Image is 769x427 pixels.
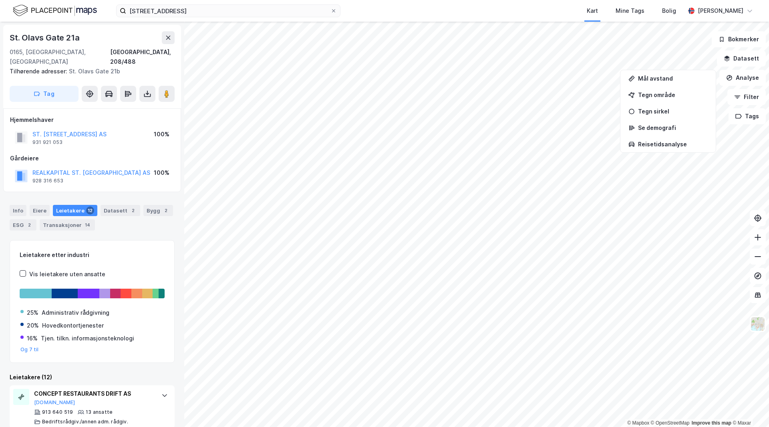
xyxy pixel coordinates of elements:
a: Mapbox [627,420,649,426]
div: Bygg [143,205,173,216]
div: Bedriftsrådgiv./annen adm. rådgiv. [42,419,128,425]
div: Datasett [101,205,140,216]
div: St. Olavs Gate 21a [10,31,81,44]
div: [GEOGRAPHIC_DATA], 208/488 [110,47,175,67]
div: Bolig [662,6,676,16]
div: Vis leietakere uten ansatte [29,269,105,279]
div: 16% [27,334,38,343]
div: 2 [129,206,137,215]
div: 20% [27,321,39,330]
div: Leietakere [53,205,97,216]
img: logo.f888ab2527a4732fd821a326f86c7f29.svg [13,4,97,18]
button: Analyse [719,70,766,86]
div: Eiere [30,205,50,216]
div: Kart [587,6,598,16]
div: Tjen. tilkn. informasjonsteknologi [41,334,134,343]
div: 2 [25,221,33,229]
div: 25% [27,308,38,318]
div: CONCEPT RESTAURANTS DRIFT AS [34,389,153,399]
div: Mine Tags [616,6,644,16]
div: 100% [154,168,169,178]
div: Administrativ rådgivning [42,308,109,318]
div: Hovedkontortjenester [42,321,104,330]
button: Bokmerker [712,31,766,47]
div: ESG [10,219,36,231]
div: 13 ansatte [86,409,113,415]
div: Gårdeiere [10,154,174,163]
div: Kontrollprogram for chat [729,389,769,427]
div: Se demografi [638,124,708,131]
div: 0165, [GEOGRAPHIC_DATA], [GEOGRAPHIC_DATA] [10,47,110,67]
a: Improve this map [692,420,731,426]
div: 14 [83,221,92,229]
div: 928 316 653 [32,178,63,184]
button: Tags [729,108,766,124]
div: Mål avstand [638,75,708,82]
div: 931 921 053 [32,139,62,146]
button: Tag [10,86,79,102]
div: Leietakere etter industri [20,250,165,260]
div: 100% [154,130,169,139]
div: Hjemmelshaver [10,115,174,125]
iframe: Chat Widget [729,389,769,427]
div: [PERSON_NAME] [698,6,743,16]
button: Og 7 til [20,346,39,353]
button: Filter [727,89,766,105]
div: St. Olavs Gate 21b [10,67,168,76]
input: Søk på adresse, matrikkel, gårdeiere, leietakere eller personer [126,5,330,17]
span: Tilhørende adresser: [10,68,69,75]
button: Datasett [717,51,766,67]
div: Leietakere (12) [10,372,175,382]
img: Z [750,316,765,332]
a: OpenStreetMap [651,420,690,426]
div: 913 640 519 [42,409,73,415]
div: Info [10,205,26,216]
div: Reisetidsanalyse [638,141,708,148]
div: Tegn område [638,91,708,98]
div: 12 [86,206,94,215]
div: Transaksjoner [40,219,95,231]
button: [DOMAIN_NAME] [34,399,75,406]
div: Tegn sirkel [638,108,708,115]
div: 2 [162,206,170,215]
